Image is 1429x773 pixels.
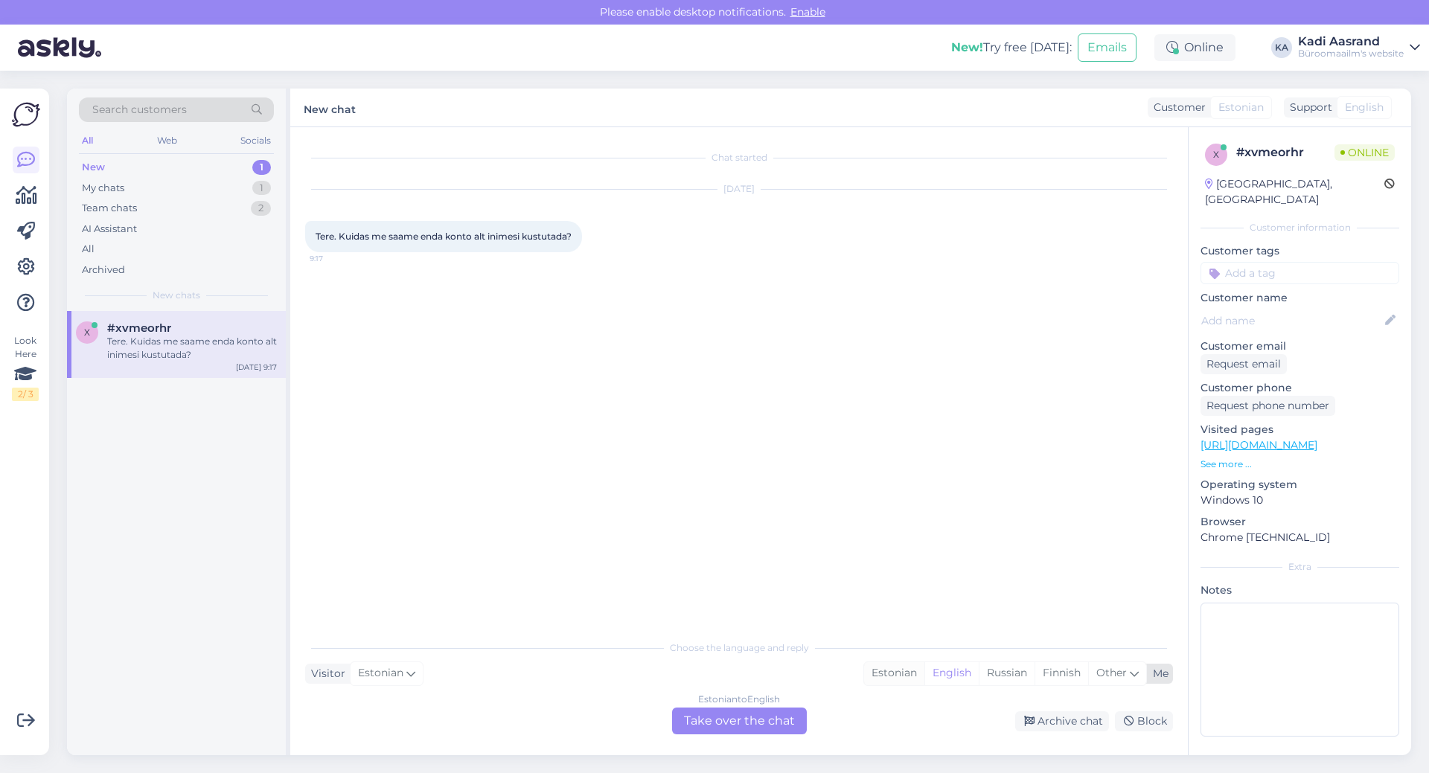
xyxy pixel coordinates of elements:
[1201,560,1399,574] div: Extra
[951,40,983,54] b: New!
[305,666,345,681] div: Visitor
[305,641,1173,655] div: Choose the language and reply
[79,131,96,150] div: All
[951,39,1072,57] div: Try free [DATE]:
[864,662,924,684] div: Estonian
[82,222,137,237] div: AI Assistant
[1271,37,1292,58] div: KA
[1148,100,1206,115] div: Customer
[1201,243,1399,259] p: Customer tags
[1213,149,1219,160] span: x
[1201,493,1399,508] p: Windows 10
[358,665,403,681] span: Estonian
[1201,290,1399,306] p: Customer name
[1205,176,1384,208] div: [GEOGRAPHIC_DATA], [GEOGRAPHIC_DATA]
[1201,458,1399,471] p: See more ...
[252,181,271,196] div: 1
[107,335,277,362] div: Tere. Kuidas me saame enda konto alt inimesi kustutada?
[1078,33,1137,62] button: Emails
[1147,666,1169,681] div: Me
[1218,100,1264,115] span: Estonian
[82,242,95,257] div: All
[1035,662,1088,684] div: Finnish
[1201,380,1399,396] p: Customer phone
[786,5,830,19] span: Enable
[154,131,180,150] div: Web
[316,231,572,242] span: Tere. Kuidas me saame enda konto alt inimesi kustutada?
[1154,34,1235,61] div: Online
[1201,339,1399,354] p: Customer email
[1201,477,1399,493] p: Operating system
[237,131,274,150] div: Socials
[1201,262,1399,284] input: Add a tag
[1201,354,1287,374] div: Request email
[1201,514,1399,530] p: Browser
[1201,312,1382,329] input: Add name
[1201,396,1335,416] div: Request phone number
[1201,530,1399,545] p: Chrome [TECHNICAL_ID]
[1115,711,1173,731] div: Block
[304,97,356,118] label: New chat
[1334,144,1395,161] span: Online
[672,708,807,734] div: Take over the chat
[305,151,1173,164] div: Chat started
[82,263,125,278] div: Archived
[82,160,105,175] div: New
[12,388,39,401] div: 2 / 3
[12,334,39,401] div: Look Here
[1345,100,1384,115] span: English
[1201,221,1399,234] div: Customer information
[310,253,365,264] span: 9:17
[1298,36,1420,60] a: Kadi AasrandBüroomaailm's website
[1284,100,1332,115] div: Support
[698,693,780,706] div: Estonian to English
[1096,666,1127,679] span: Other
[236,362,277,373] div: [DATE] 9:17
[1201,583,1399,598] p: Notes
[107,321,171,335] span: #xvmeorhr
[251,201,271,216] div: 2
[1015,711,1109,731] div: Archive chat
[12,100,40,129] img: Askly Logo
[153,289,200,302] span: New chats
[84,327,90,338] span: x
[82,181,124,196] div: My chats
[82,201,137,216] div: Team chats
[1298,48,1404,60] div: Büroomaailm's website
[924,662,979,684] div: English
[252,160,271,175] div: 1
[1236,144,1334,161] div: # xvmeorhr
[979,662,1035,684] div: Russian
[1298,36,1404,48] div: Kadi Aasrand
[1201,422,1399,437] p: Visited pages
[92,102,187,118] span: Search customers
[305,182,1173,196] div: [DATE]
[1201,438,1317,452] a: [URL][DOMAIN_NAME]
